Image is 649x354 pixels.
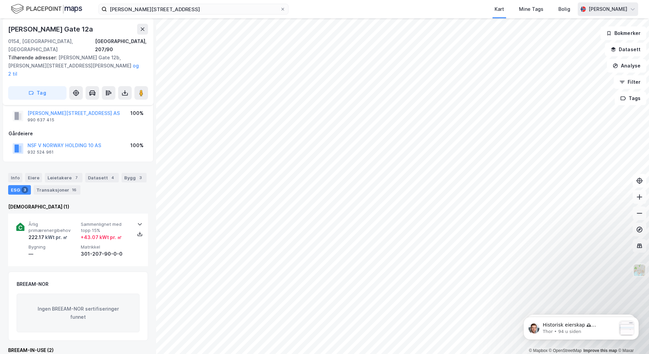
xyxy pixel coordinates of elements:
[81,250,130,258] div: 301-207-90-0-0
[29,233,68,241] div: 222.17
[130,109,144,117] div: 100%
[44,233,68,241] div: kWt pr. ㎡
[529,348,548,353] a: Mapbox
[25,173,42,182] div: Eiere
[109,174,116,181] div: 4
[558,5,570,13] div: Bolig
[8,54,143,78] div: [PERSON_NAME] Gate 12b, [PERSON_NAME][STREET_ADDRESS][PERSON_NAME]
[495,5,504,13] div: Kart
[21,186,28,193] div: 3
[95,37,148,54] div: [GEOGRAPHIC_DATA], 207/90
[605,43,646,56] button: Datasett
[29,244,78,250] span: Bygning
[8,130,148,138] div: Gårdeiere
[34,185,80,195] div: Transaksjoner
[17,294,140,332] div: Ingen BREEAM-NOR sertifiseringer funnet
[8,86,67,100] button: Tag
[8,37,95,54] div: 0154, [GEOGRAPHIC_DATA], [GEOGRAPHIC_DATA]
[8,203,148,211] div: [DEMOGRAPHIC_DATA] (1)
[122,173,147,182] div: Bygg
[615,92,646,105] button: Tags
[107,4,280,14] input: Søk på adresse, matrikkel, gårdeiere, leietakere eller personer
[8,185,31,195] div: ESG
[71,186,78,193] div: 16
[519,5,543,13] div: Mine Tags
[29,250,78,258] div: —
[85,173,119,182] div: Datasett
[8,173,22,182] div: Info
[29,221,78,233] span: Årlig primærenergibehov
[73,174,80,181] div: 7
[130,141,144,150] div: 100%
[583,348,617,353] a: Improve this map
[607,59,646,73] button: Analyse
[81,233,122,241] div: + 43.07 kWt pr. ㎡
[17,280,49,288] div: BREEAM-NOR
[633,264,646,277] img: Z
[81,221,130,233] span: Sammenlignet med topp 15%
[27,150,54,155] div: 932 524 961
[614,75,646,89] button: Filter
[549,348,582,353] a: OpenStreetMap
[137,174,144,181] div: 3
[513,303,649,351] iframe: Intercom notifications melding
[45,173,82,182] div: Leietakere
[589,5,627,13] div: [PERSON_NAME]
[8,55,58,60] span: Tilhørende adresser:
[27,117,54,123] div: 990 637 415
[11,3,82,15] img: logo.f888ab2527a4732fd821a326f86c7f29.svg
[81,244,130,250] span: Matrikkel
[600,26,646,40] button: Bokmerker
[8,24,94,35] div: [PERSON_NAME] Gate 12a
